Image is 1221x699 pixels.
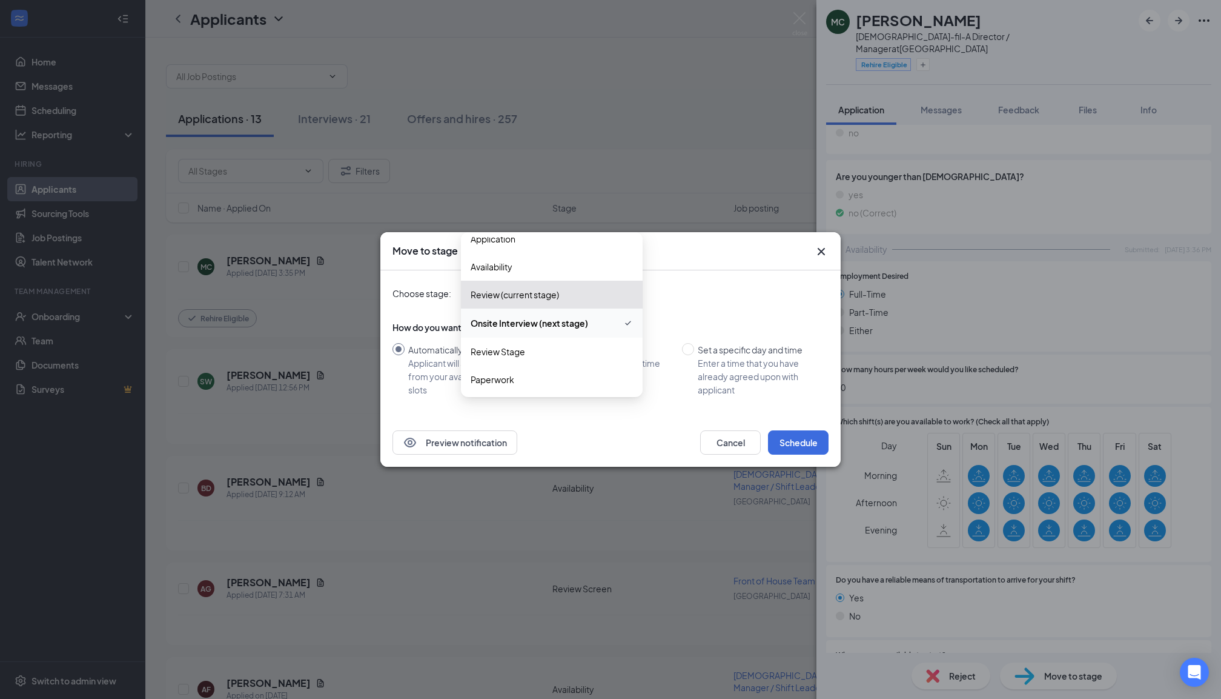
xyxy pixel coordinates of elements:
[814,244,829,259] button: Close
[408,356,503,396] div: Applicant will select from your available time slots
[392,287,451,300] span: Choose stage:
[403,435,417,450] svg: Eye
[768,430,829,455] button: Schedule
[623,316,633,330] svg: Checkmark
[814,244,829,259] svg: Cross
[392,430,517,455] button: EyePreview notification
[471,288,559,301] span: Review (current stage)
[700,430,761,455] button: Cancel
[392,321,829,333] div: How do you want to schedule time with the applicant?
[471,232,515,246] span: Application
[1180,658,1209,687] div: Open Intercom Messenger
[408,343,503,356] div: Automatically
[392,244,458,258] h3: Move to stage
[698,343,819,356] div: Set a specific day and time
[471,345,525,358] span: Review Stage
[471,316,588,330] span: Onsite Interview (next stage)
[471,373,514,386] span: Paperwork
[471,260,512,273] span: Availability
[698,356,819,396] div: Enter a time that you have already agreed upon with applicant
